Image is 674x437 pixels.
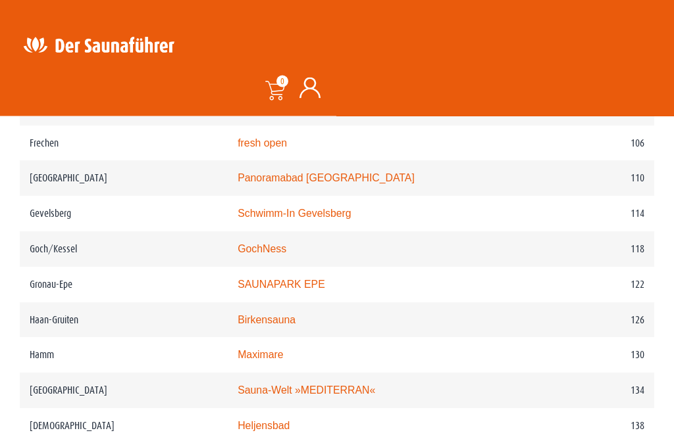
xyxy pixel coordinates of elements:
a: Birkensauna [238,315,296,326]
a: Maximare [238,350,283,361]
td: Gevelsberg [20,196,228,232]
td: Gronau-Epe [20,267,228,303]
a: Schwimm-In Gevelsberg [238,208,351,219]
a: GochNess [238,244,286,255]
td: 118 [540,232,654,267]
td: [GEOGRAPHIC_DATA] [20,373,228,409]
a: SAUNAPARK EPE [238,279,325,290]
td: Hamm [20,338,228,373]
a: Heljensbad [238,421,290,432]
a: fresh open [238,138,287,149]
td: 130 [540,338,654,373]
td: [GEOGRAPHIC_DATA] [20,161,228,196]
td: 106 [540,126,654,162]
td: 126 [540,303,654,338]
td: Frechen [20,126,228,162]
span: 0 [276,76,288,87]
a: Panoramabad [GEOGRAPHIC_DATA] [238,173,415,184]
td: Haan-Gruiten [20,303,228,338]
a: Sauna-Welt »MEDITERRAN« [238,385,375,396]
td: Goch/Kessel [20,232,228,267]
td: 114 [540,196,654,232]
td: 110 [540,161,654,196]
td: 134 [540,373,654,409]
td: 122 [540,267,654,303]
